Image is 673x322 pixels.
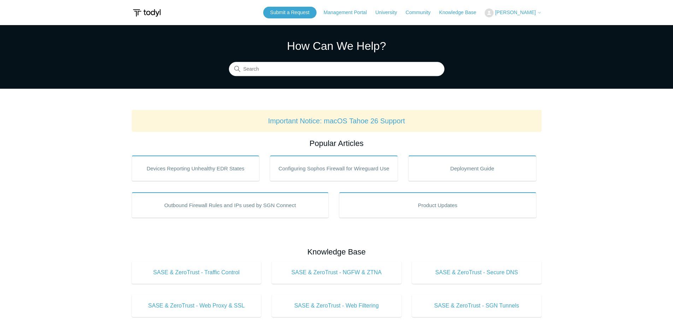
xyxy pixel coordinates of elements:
span: SASE & ZeroTrust - Secure DNS [423,268,531,277]
a: Devices Reporting Unhealthy EDR States [132,156,260,181]
h1: How Can We Help? [229,37,444,54]
a: SASE & ZeroTrust - Web Proxy & SSL [132,294,261,317]
a: SASE & ZeroTrust - Web Filtering [272,294,401,317]
a: Product Updates [339,192,536,218]
a: Outbound Firewall Rules and IPs used by SGN Connect [132,192,329,218]
button: [PERSON_NAME] [485,8,541,17]
span: SASE & ZeroTrust - Web Filtering [282,301,391,310]
h2: Popular Articles [132,137,542,149]
span: [PERSON_NAME] [495,10,536,15]
span: SASE & ZeroTrust - NGFW & ZTNA [282,268,391,277]
span: SASE & ZeroTrust - Traffic Control [142,268,251,277]
a: Configuring Sophos Firewall for Wireguard Use [270,156,398,181]
h2: Knowledge Base [132,246,542,258]
a: Community [406,9,438,16]
a: SASE & ZeroTrust - Secure DNS [412,261,542,284]
span: SASE & ZeroTrust - Web Proxy & SSL [142,301,251,310]
a: University [375,9,404,16]
a: Submit a Request [263,7,317,18]
a: Knowledge Base [439,9,483,16]
a: Important Notice: macOS Tahoe 26 Support [268,117,405,125]
a: SASE & ZeroTrust - NGFW & ZTNA [272,261,401,284]
a: SASE & ZeroTrust - SGN Tunnels [412,294,542,317]
input: Search [229,62,444,76]
a: Deployment Guide [408,156,536,181]
img: Todyl Support Center Help Center home page [132,6,162,19]
a: Management Portal [324,9,374,16]
a: SASE & ZeroTrust - Traffic Control [132,261,261,284]
span: SASE & ZeroTrust - SGN Tunnels [423,301,531,310]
